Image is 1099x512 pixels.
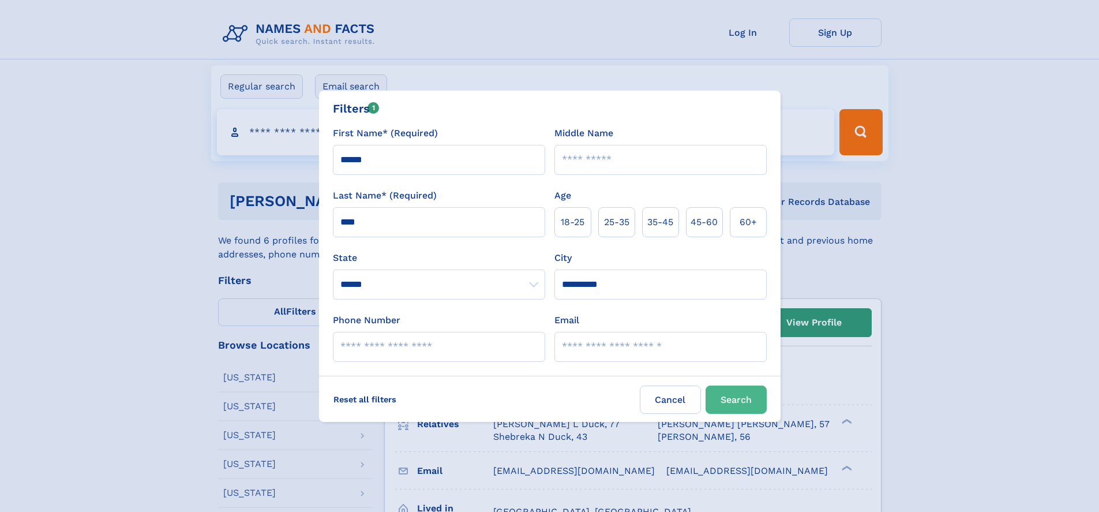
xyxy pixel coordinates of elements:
[691,215,718,229] span: 45‑60
[554,126,613,140] label: Middle Name
[554,313,579,327] label: Email
[604,215,629,229] span: 25‑35
[326,386,404,413] label: Reset all filters
[640,386,701,414] label: Cancel
[647,215,673,229] span: 35‑45
[706,386,767,414] button: Search
[554,189,571,203] label: Age
[333,189,437,203] label: Last Name* (Required)
[740,215,757,229] span: 60+
[333,313,400,327] label: Phone Number
[333,126,438,140] label: First Name* (Required)
[333,251,545,265] label: State
[554,251,572,265] label: City
[561,215,584,229] span: 18‑25
[333,100,380,117] div: Filters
